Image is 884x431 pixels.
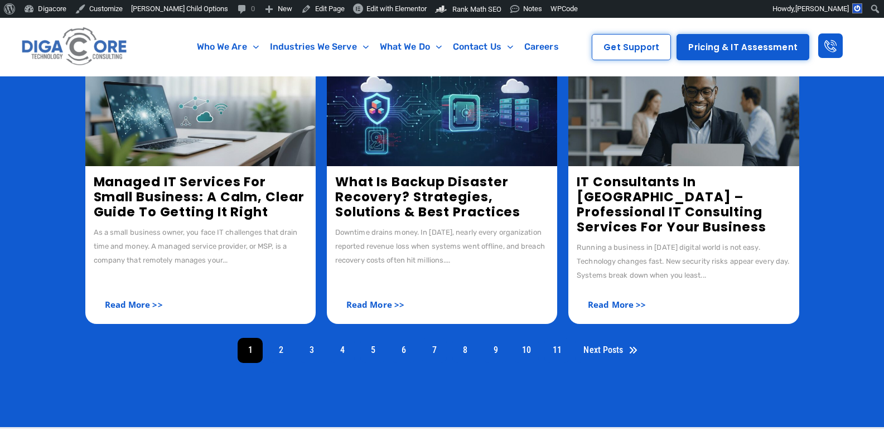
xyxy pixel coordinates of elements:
[795,4,849,13] span: [PERSON_NAME]
[85,55,316,166] img: managed IT services for small business
[519,34,564,60] a: Careers
[514,338,539,363] a: 10
[299,338,324,363] a: 3
[603,43,659,51] span: Get Support
[366,4,427,13] span: Edit with Elementor
[452,338,477,363] a: 8
[592,34,671,60] a: Get Support
[94,225,307,267] div: As a small business owner, you face IT challenges that drain time and money. A managed service pr...
[177,34,579,60] nav: Menu
[264,34,374,60] a: Industries We Serve
[447,34,519,60] a: Contact Us
[374,34,447,60] a: What We Do
[577,173,766,236] a: IT Consultants in [GEOGRAPHIC_DATA] – Professional IT Consulting Services for Your Business
[238,338,263,363] span: 1
[94,173,305,221] a: Managed IT Services for Small Business: A Calm, Clear Guide to Getting It Right
[688,43,797,51] span: Pricing & IT Assessment
[327,55,557,166] img: Backup disaster recovery, Backup and Disaster Recovery
[268,338,293,363] a: 2
[191,34,264,60] a: Who We Are
[452,5,501,13] span: Rank Math SEO
[330,338,355,363] a: 4
[422,338,447,363] a: 7
[335,173,520,221] a: What Is Backup Disaster Recovery? Strategies, Solutions & Best Practices
[94,293,174,316] a: Read More >>
[391,338,416,363] a: 6
[483,338,508,363] a: 9
[335,225,549,267] div: Downtime drains money. In [DATE], nearly every organization reported revenue loss when systems we...
[544,338,569,363] a: 11
[335,293,416,316] a: Read More >>
[360,338,385,363] a: 5
[577,240,790,282] div: Running a business in [DATE] digital world is not easy. Technology changes fast. New security ris...
[577,293,657,316] a: Read More >>
[568,55,799,166] img: IT Consultants in NJ
[575,338,646,363] a: Next Posts
[19,23,131,70] img: Digacore logo 1
[677,34,809,60] a: Pricing & IT Assessment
